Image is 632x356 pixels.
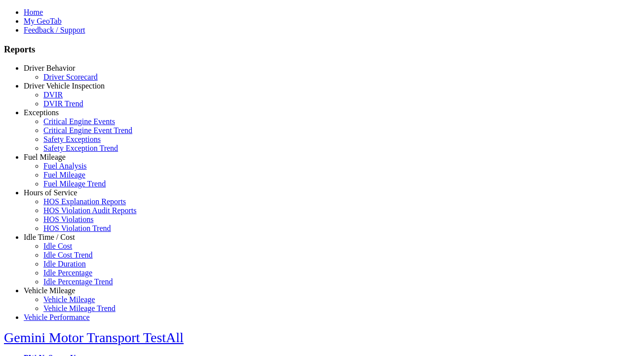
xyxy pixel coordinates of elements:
[24,8,43,16] a: Home
[24,26,85,34] a: Feedback / Support
[43,206,137,215] a: HOS Violation Audit Reports
[24,64,75,72] a: Driver Behavior
[43,126,132,134] a: Critical Engine Event Trend
[43,224,111,232] a: HOS Violation Trend
[43,251,93,259] a: Idle Cost Trend
[24,313,90,321] a: Vehicle Performance
[43,171,85,179] a: Fuel Mileage
[24,233,75,241] a: Idle Time / Cost
[43,215,93,223] a: HOS Violations
[24,17,62,25] a: My GeoTab
[4,44,628,55] h3: Reports
[43,295,95,304] a: Vehicle Mileage
[4,330,184,345] a: Gemini Motor Transport TestAll
[24,82,105,90] a: Driver Vehicle Inspection
[43,277,113,286] a: Idle Percentage Trend
[24,286,75,295] a: Vehicle Mileage
[43,179,106,188] a: Fuel Mileage Trend
[43,268,92,277] a: Idle Percentage
[43,242,72,250] a: Idle Cost
[24,188,77,197] a: Hours of Service
[43,135,101,143] a: Safety Exceptions
[24,153,66,161] a: Fuel Mileage
[43,162,87,170] a: Fuel Analysis
[43,73,98,81] a: Driver Scorecard
[43,260,86,268] a: Idle Duration
[43,197,126,206] a: HOS Explanation Reports
[43,117,115,126] a: Critical Engine Events
[43,99,83,108] a: DVIR Trend
[24,108,59,117] a: Exceptions
[43,144,118,152] a: Safety Exception Trend
[43,90,63,99] a: DVIR
[43,304,116,312] a: Vehicle Mileage Trend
